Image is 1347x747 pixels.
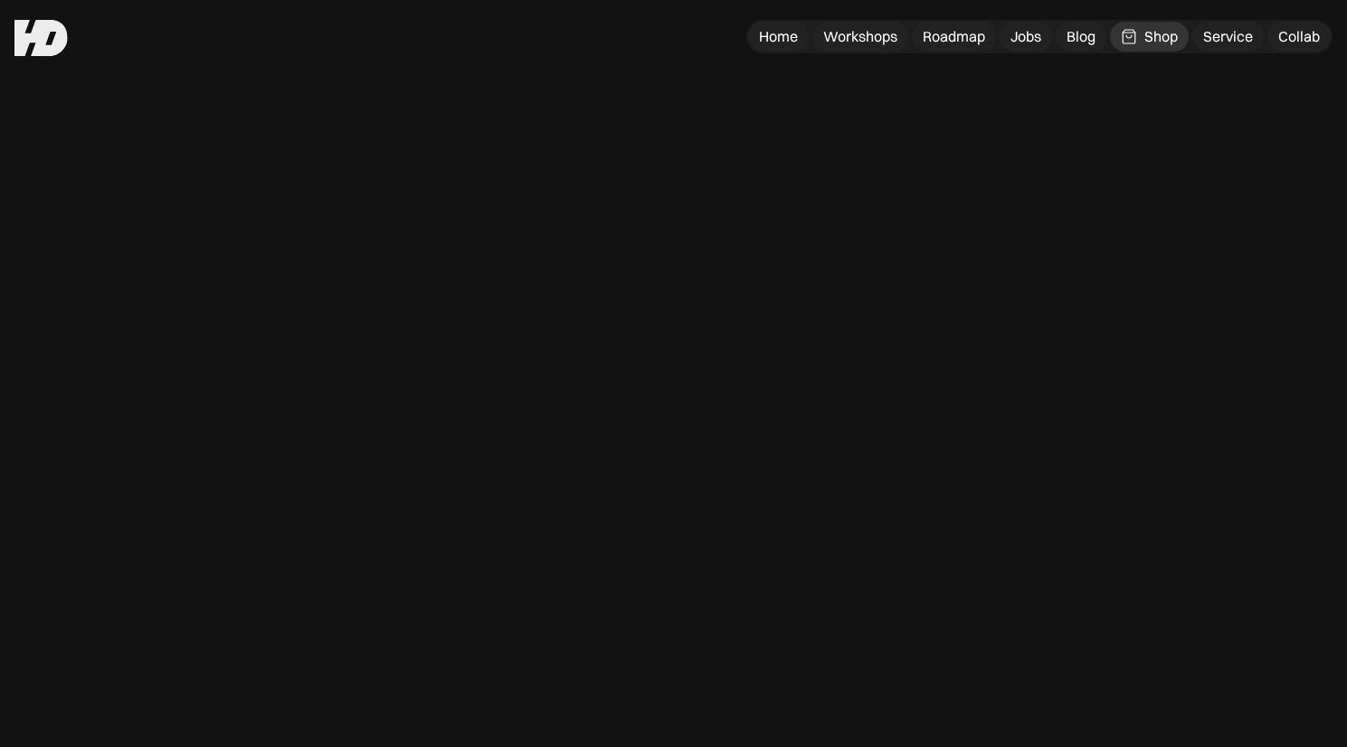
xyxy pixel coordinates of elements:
a: Workshops [812,22,908,52]
div: Roadmap [923,27,985,46]
div: Blog [1067,27,1096,46]
a: Shop [1110,22,1189,52]
a: Roadmap [912,22,996,52]
a: Collab [1267,22,1331,52]
a: Service [1192,22,1264,52]
div: Shop [1144,27,1178,46]
a: Jobs [1000,22,1052,52]
div: Home [759,27,798,46]
div: Workshops [823,27,897,46]
a: Home [748,22,809,52]
div: Jobs [1010,27,1041,46]
div: Collab [1278,27,1320,46]
a: Blog [1056,22,1106,52]
div: Service [1203,27,1253,46]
